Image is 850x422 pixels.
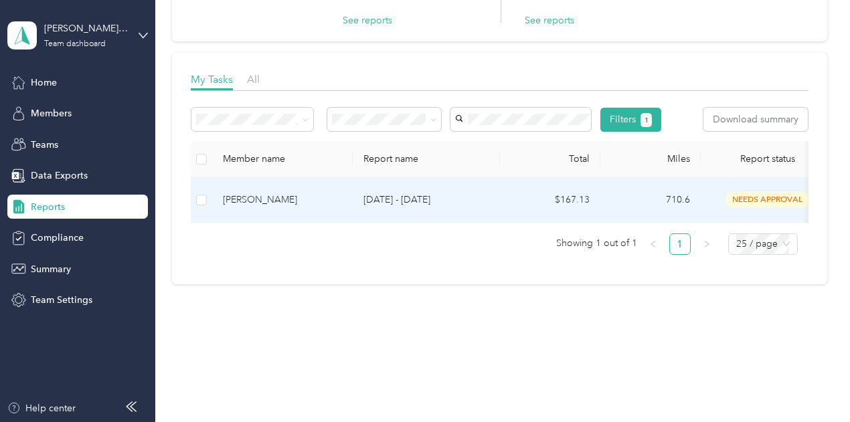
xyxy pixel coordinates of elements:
th: Member name [212,141,353,178]
li: Previous Page [643,233,664,255]
button: 1 [641,113,652,127]
button: See reports [525,13,574,27]
span: My Tasks [191,73,233,86]
span: Reports [31,200,65,214]
button: Filters1 [600,108,661,132]
button: Download summary [703,108,808,131]
a: 1 [670,234,690,254]
p: [DATE] - [DATE] [363,193,489,207]
span: Compliance [31,231,84,245]
li: 1 [669,233,691,255]
th: Report name [353,141,500,178]
span: Team Settings [31,293,92,307]
span: Data Exports [31,169,88,183]
div: Total [511,153,590,165]
span: Home [31,76,57,90]
td: 710.6 [600,178,701,223]
td: $167.13 [500,178,600,223]
div: [PERSON_NAME] [223,193,342,207]
div: Miles [611,153,690,165]
div: Member name [223,153,342,165]
span: Members [31,106,72,120]
span: Teams [31,138,58,152]
span: All [247,73,260,86]
span: right [703,240,711,248]
div: [PERSON_NAME][EMAIL_ADDRESS][PERSON_NAME][DOMAIN_NAME] [44,21,128,35]
button: See reports [343,13,392,27]
span: Summary [31,262,71,276]
span: 1 [645,114,649,126]
button: Help center [7,401,76,415]
span: Showing 1 out of 1 [556,233,637,253]
div: Team dashboard [44,40,106,48]
button: left [643,233,664,255]
span: needs approval [726,192,810,207]
li: Next Page [696,233,717,255]
button: right [696,233,717,255]
span: Report status [711,153,824,165]
div: Page Size [728,233,798,255]
span: 25 / page [736,234,790,254]
span: left [649,240,657,248]
iframe: Everlance-gr Chat Button Frame [775,347,850,422]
